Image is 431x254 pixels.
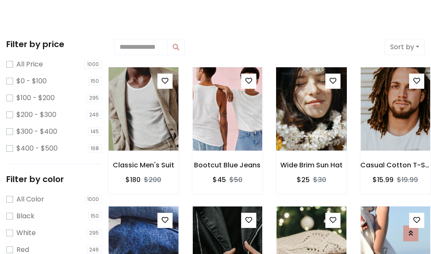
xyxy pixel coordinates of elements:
[87,246,101,254] span: 246
[213,176,226,184] h6: $45
[229,175,242,185] del: $50
[144,175,161,185] del: $200
[276,161,347,169] h6: Wide Brim Sun Hat
[85,195,101,204] span: 1000
[108,161,179,169] h6: Classic Men's Suit
[372,176,394,184] h6: $15.99
[16,110,56,120] label: $200 - $300
[6,174,101,184] h5: Filter by color
[88,212,101,220] span: 150
[16,127,57,137] label: $300 - $400
[360,161,431,169] h6: Casual Cotton T-Shirt
[313,175,326,185] del: $30
[87,229,101,237] span: 295
[87,111,101,119] span: 246
[16,76,47,86] label: $0 - $100
[192,161,263,169] h6: Bootcut Blue Jeans
[88,77,101,85] span: 150
[16,59,43,69] label: All Price
[125,176,141,184] h6: $180
[88,127,101,136] span: 145
[16,194,44,204] label: All Color
[16,93,55,103] label: $100 - $200
[385,39,425,55] button: Sort by
[6,39,101,49] h5: Filter by price
[397,175,418,185] del: $19.99
[88,144,101,153] span: 168
[87,94,101,102] span: 295
[85,60,101,69] span: 1000
[16,211,35,221] label: Black
[16,228,36,238] label: White
[297,176,310,184] h6: $25
[16,143,58,153] label: $400 - $500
